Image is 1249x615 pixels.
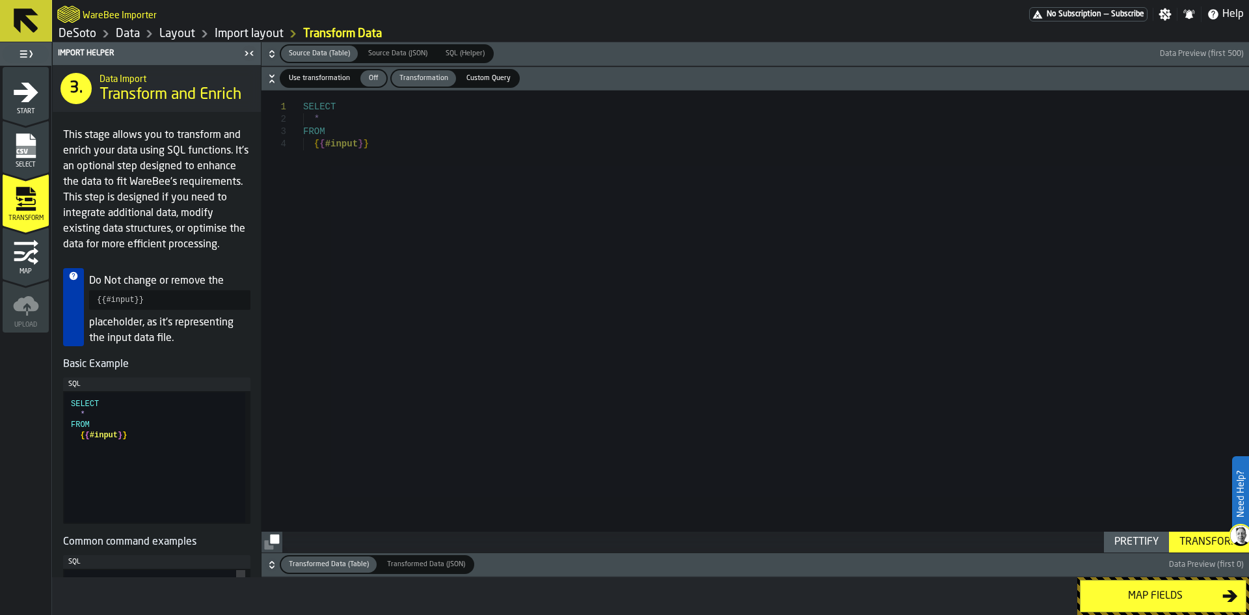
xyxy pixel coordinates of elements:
[363,48,433,59] span: Source Data (JSON)
[71,420,90,430] span: FROM
[1088,588,1222,604] div: Map fields
[63,534,250,550] h5: Common command examples
[159,27,195,41] a: link-to-/wh/i/53489ce4-9a4e-4130-9411-87a947849922/designer
[100,85,241,105] span: Transform and Enrich
[89,290,250,310] pre: {{#input}}
[3,280,49,333] li: menu Upload
[57,26,651,42] nav: Breadcrumb
[3,120,49,172] li: menu Select
[280,555,378,574] label: button-switch-multi-Transformed Data (Table)
[1109,534,1164,550] div: Prettify
[284,559,374,570] span: Transformed Data (Table)
[57,3,80,26] a: logo-header
[280,44,359,63] label: button-switch-multi-Source Data (Table)
[262,67,1249,90] button: button-
[1029,7,1148,21] a: link-to-/wh/i/53489ce4-9a4e-4130-9411-87a947849922/pricing/
[122,431,127,440] span: }
[440,48,490,59] span: SQL (Helper)
[281,70,358,87] div: thumb
[60,73,92,104] div: 3.
[53,65,261,112] div: title-Transform and Enrich
[378,555,474,574] label: button-switch-multi-Transformed Data (JSON)
[363,139,368,149] span: }
[461,73,516,84] span: Custom Query
[325,139,358,149] span: #input
[1174,534,1244,550] div: Transform
[360,46,435,62] div: thumb
[3,227,49,279] li: menu Map
[262,138,286,150] div: 4
[359,44,436,63] label: button-switch-multi-Source Data (JSON)
[1233,458,1248,530] label: Need Help?
[438,46,492,62] div: thumb
[80,431,85,440] span: {
[262,113,286,126] div: 2
[281,46,358,62] div: thumb
[215,27,284,41] a: link-to-/wh/i/53489ce4-9a4e-4130-9411-87a947849922/import/layout/
[59,27,96,41] a: link-to-/wh/i/53489ce4-9a4e-4130-9411-87a947849922
[262,126,286,138] div: 3
[1104,10,1108,19] span: —
[284,48,355,59] span: Source Data (Table)
[382,559,470,570] span: Transformed Data (JSON)
[262,42,1249,66] button: button-
[262,532,282,553] button: button-
[1104,532,1169,553] button: button-Prettify
[1177,8,1201,21] label: button-toggle-Notifications
[436,44,494,63] label: button-switch-multi-SQL (Helper)
[63,357,250,372] h5: Basic Example
[83,8,157,21] h2: Sub Title
[71,577,99,586] span: SELECT
[90,431,118,440] span: #input
[1080,580,1246,612] button: button-Map fields
[319,139,325,149] span: {
[1160,49,1244,59] span: Data Preview (first 500)
[1153,8,1177,21] label: button-toggle-Settings
[1111,10,1144,19] span: Subscribe
[459,70,518,87] div: thumb
[53,42,261,65] header: Import Helper
[68,380,245,389] div: SQL
[240,46,258,61] label: button-toggle-Close me
[3,268,49,275] span: Map
[1047,10,1101,19] span: No Subscription
[390,69,457,88] label: button-switch-multi-Transformation
[3,45,49,63] label: button-toggle-Toggle Full Menu
[1169,532,1249,553] button: button-Transform
[359,69,388,88] label: button-switch-multi-Off
[3,215,49,222] span: Transform
[68,558,245,566] div: SQL
[55,49,240,58] div: Import Helper
[3,321,49,329] span: Upload
[89,273,250,289] p: Do Not change or remove the
[284,73,355,84] span: Use transformation
[71,400,99,409] span: SELECT
[303,27,382,41] a: link-to-/wh/i/53489ce4-9a4e-4130-9411-87a947849922/import/layout
[280,69,359,88] label: button-switch-multi-Use transformation
[118,431,122,440] span: }
[3,161,49,169] span: Select
[392,70,456,87] div: thumb
[100,72,250,85] h2: Sub Title
[262,101,286,113] div: 1
[1202,7,1249,22] label: button-toggle-Help
[303,102,336,112] span: SELECT
[1222,7,1244,22] span: Help
[3,174,49,226] li: menu Transform
[85,431,90,440] span: {
[360,70,386,87] div: thumb
[314,139,319,149] span: {
[262,553,1249,577] button: button-
[3,67,49,119] li: menu Start
[63,128,250,253] p: This stage allows you to transform and enrich your data using SQL functions. It's an optional ste...
[89,315,250,346] p: placeholder, as it's representing the input data file.
[303,126,325,137] span: FROM
[281,556,377,573] div: thumb
[363,73,384,84] span: Off
[358,139,363,149] span: }
[1029,7,1148,21] div: Menu Subscription
[3,108,49,115] span: Start
[457,69,520,88] label: button-switch-multi-Custom Query
[116,27,140,41] a: link-to-/wh/i/53489ce4-9a4e-4130-9411-87a947849922/data
[394,73,453,84] span: Transformation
